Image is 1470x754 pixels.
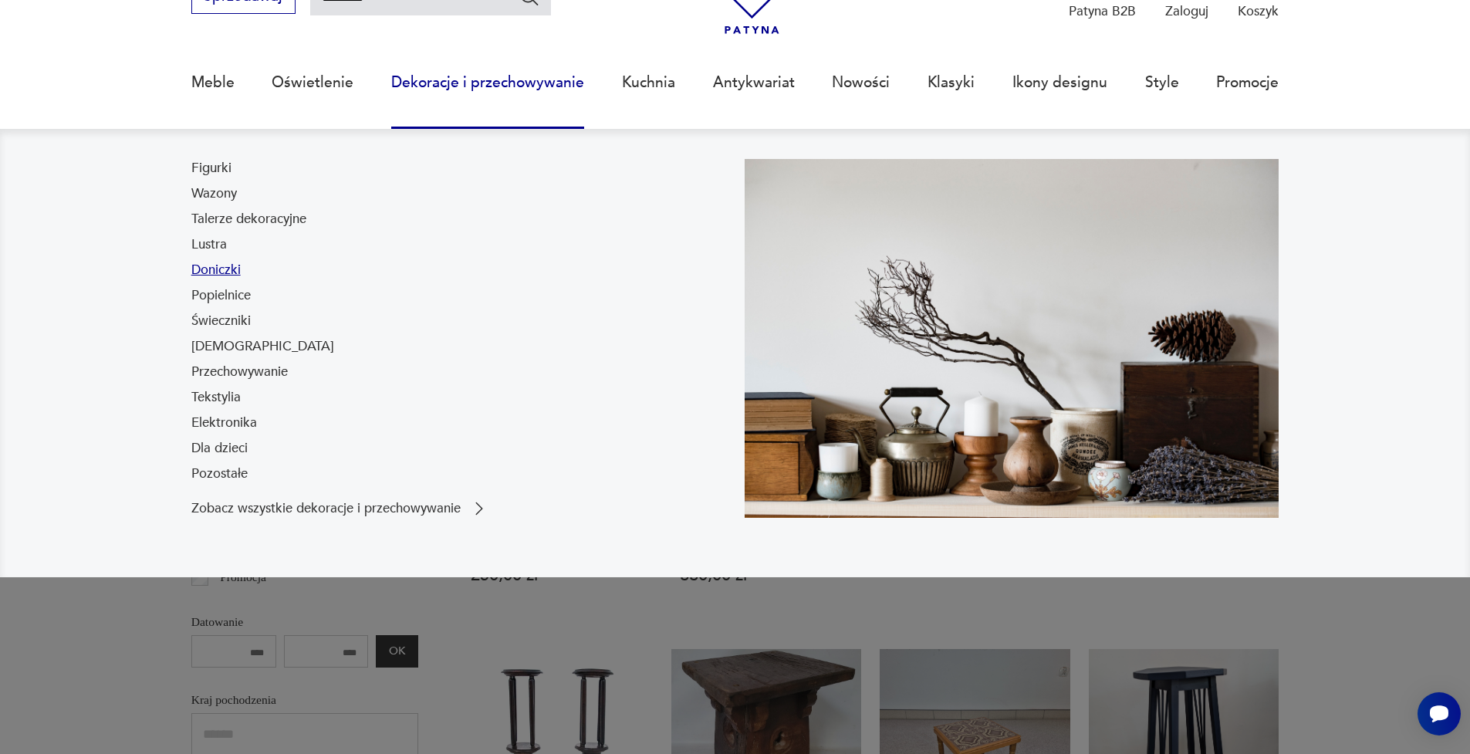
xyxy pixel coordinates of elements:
a: Nowości [832,47,890,118]
a: Kuchnia [622,47,675,118]
a: Klasyki [928,47,975,118]
a: Doniczki [191,261,241,279]
a: Meble [191,47,235,118]
a: Lustra [191,235,227,254]
a: Oświetlenie [272,47,353,118]
iframe: Smartsupp widget button [1418,692,1461,735]
p: Zobacz wszystkie dekoracje i przechowywanie [191,502,461,515]
a: [DEMOGRAPHIC_DATA] [191,337,334,356]
a: Zobacz wszystkie dekoracje i przechowywanie [191,499,488,518]
a: Figurki [191,159,231,178]
a: Popielnice [191,286,251,305]
a: Świeczniki [191,312,251,330]
a: Tekstylia [191,388,241,407]
a: Pozostałe [191,465,248,483]
a: Ikony designu [1012,47,1107,118]
a: Style [1145,47,1179,118]
a: Przechowywanie [191,363,288,381]
a: Dla dzieci [191,439,248,458]
a: Talerze dekoracyjne [191,210,306,228]
p: Zaloguj [1165,2,1208,20]
p: Patyna B2B [1069,2,1136,20]
a: Promocje [1216,47,1279,118]
a: Dekoracje i przechowywanie [391,47,584,118]
a: Elektronika [191,414,257,432]
p: Koszyk [1238,2,1279,20]
a: Antykwariat [713,47,795,118]
a: Wazony [191,184,237,203]
img: cfa44e985ea346226f89ee8969f25989.jpg [745,159,1279,518]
